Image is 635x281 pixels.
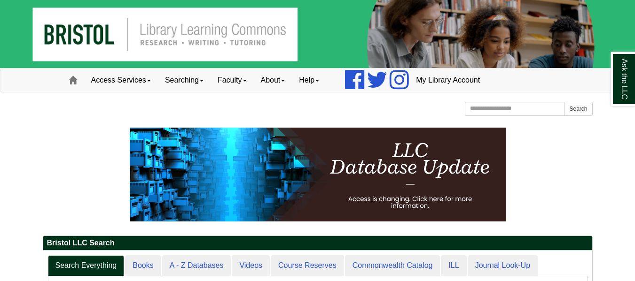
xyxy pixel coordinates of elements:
a: About [254,68,292,92]
a: Searching [158,68,211,92]
a: Help [292,68,326,92]
a: Faculty [211,68,254,92]
a: Journal Look-Up [468,255,538,276]
a: Access Services [84,68,158,92]
a: Videos [232,255,270,276]
a: ILL [441,255,466,276]
a: Commonwealth Catalog [345,255,440,276]
a: Books [125,255,161,276]
a: Course Reserves [271,255,344,276]
h2: Bristol LLC Search [43,236,592,251]
button: Search [564,102,592,116]
img: HTML tutorial [130,128,506,221]
a: Search Everything [48,255,125,276]
a: A - Z Databases [162,255,231,276]
a: My Library Account [409,68,487,92]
